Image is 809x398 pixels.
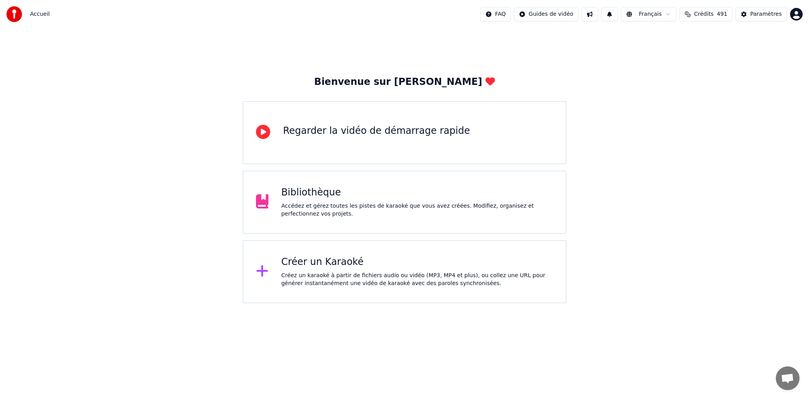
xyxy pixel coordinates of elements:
div: Accédez et gérez toutes les pistes de karaoké que vous avez créées. Modifiez, organisez et perfec... [281,202,553,218]
a: Ouvrir le chat [776,366,800,390]
button: Crédits491 [679,7,732,21]
button: Guides de vidéo [514,7,578,21]
div: Regarder la vidéo de démarrage rapide [283,125,470,137]
span: Accueil [30,10,50,18]
div: Créer un Karaoké [281,256,553,268]
button: FAQ [480,7,511,21]
div: Créez un karaoké à partir de fichiers audio ou vidéo (MP3, MP4 et plus), ou collez une URL pour g... [281,272,553,287]
span: Crédits [694,10,713,18]
div: Paramètres [750,10,782,18]
span: 491 [717,10,727,18]
nav: breadcrumb [30,10,50,18]
div: Bibliothèque [281,186,553,199]
div: Bienvenue sur [PERSON_NAME] [314,76,495,88]
img: youka [6,6,22,22]
button: Paramètres [736,7,787,21]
